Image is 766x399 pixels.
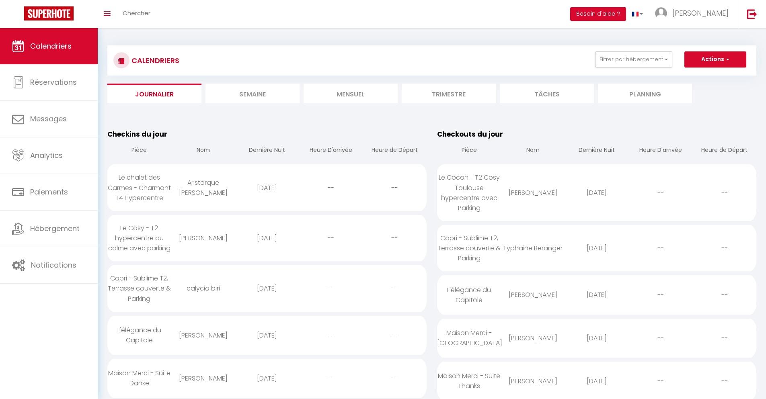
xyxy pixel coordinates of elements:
div: [PERSON_NAME] [171,225,235,251]
img: logout [747,9,757,19]
div: [DATE] [235,365,299,391]
th: Pièce [437,139,501,162]
span: Notifications [31,260,76,270]
div: Maison Merci - Suite Thanks [437,363,501,399]
div: Le chalet des Carmes - Charmant T4 Hypercentre [107,164,171,211]
span: Réservations [30,77,77,87]
div: [PERSON_NAME] [171,322,235,348]
div: -- [692,368,756,394]
th: Heure D'arrivée [299,139,363,162]
span: Checkouts du jour [437,129,503,139]
div: -- [299,225,363,251]
li: Planning [598,84,692,103]
div: [PERSON_NAME] [171,365,235,391]
span: Hébergement [30,223,80,233]
span: Checkins du jour [107,129,167,139]
div: -- [299,365,363,391]
div: Capri - Sublime T2, Terrasse couverte & Parking [437,225,501,271]
span: Calendriers [30,41,72,51]
th: Heure D'arrivée [628,139,692,162]
div: Typhaine Beranger [501,235,565,261]
div: L'élégance du Capitole [107,317,171,353]
span: Messages [30,114,67,124]
button: Actions [684,51,746,68]
th: Heure de Départ [692,139,756,162]
th: Heure de Départ [363,139,427,162]
img: ... [655,7,667,19]
div: -- [628,282,692,308]
span: [PERSON_NAME] [672,8,729,18]
div: -- [363,175,427,201]
th: Nom [501,139,565,162]
div: -- [363,322,427,348]
div: [DATE] [565,368,629,394]
li: Semaine [205,84,300,103]
div: -- [692,282,756,308]
div: [DATE] [565,235,629,261]
div: -- [363,225,427,251]
div: -- [628,368,692,394]
div: [DATE] [235,225,299,251]
div: -- [628,235,692,261]
div: L'élégance du Capitole [437,277,501,313]
div: [DATE] [235,275,299,301]
div: -- [363,275,427,301]
button: Ouvrir le widget de chat LiveChat [6,3,31,27]
div: Maison Merci - Suite Danke [107,360,171,396]
div: -- [628,180,692,206]
button: Filtrer par hébergement [595,51,672,68]
div: -- [299,322,363,348]
li: Tâches [500,84,594,103]
button: Besoin d'aide ? [570,7,626,21]
div: Maison Merci - [GEOGRAPHIC_DATA] [437,320,501,356]
div: [DATE] [565,325,629,351]
div: [DATE] [565,180,629,206]
img: Super Booking [24,6,74,20]
span: Analytics [30,150,63,160]
th: Nom [171,139,235,162]
div: [PERSON_NAME] [501,368,565,394]
div: Capri - Sublime T2, Terrasse couverte & Parking [107,265,171,311]
li: Mensuel [304,84,398,103]
div: Le Cosy - T2 hypercentre au calme avec parking [107,215,171,261]
th: Pièce [107,139,171,162]
div: [DATE] [235,175,299,201]
li: Journalier [107,84,201,103]
th: Dernière Nuit [235,139,299,162]
div: -- [628,325,692,351]
div: [DATE] [565,282,629,308]
div: -- [692,180,756,206]
div: Aristarque [PERSON_NAME] [171,170,235,206]
th: Dernière Nuit [565,139,629,162]
div: -- [299,275,363,301]
div: [PERSON_NAME] [501,180,565,206]
div: [DATE] [235,322,299,348]
h3: CALENDRIERS [129,51,179,70]
span: Paiements [30,187,68,197]
div: -- [692,325,756,351]
div: -- [363,365,427,391]
div: [PERSON_NAME] [501,325,565,351]
div: calycia biri [171,275,235,301]
div: [PERSON_NAME] [501,282,565,308]
li: Trimestre [402,84,496,103]
div: Le Cocon - T2 Cosy Toulouse hypercentre avec Parking [437,164,501,221]
div: -- [299,175,363,201]
span: Chercher [123,9,150,17]
div: -- [692,235,756,261]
